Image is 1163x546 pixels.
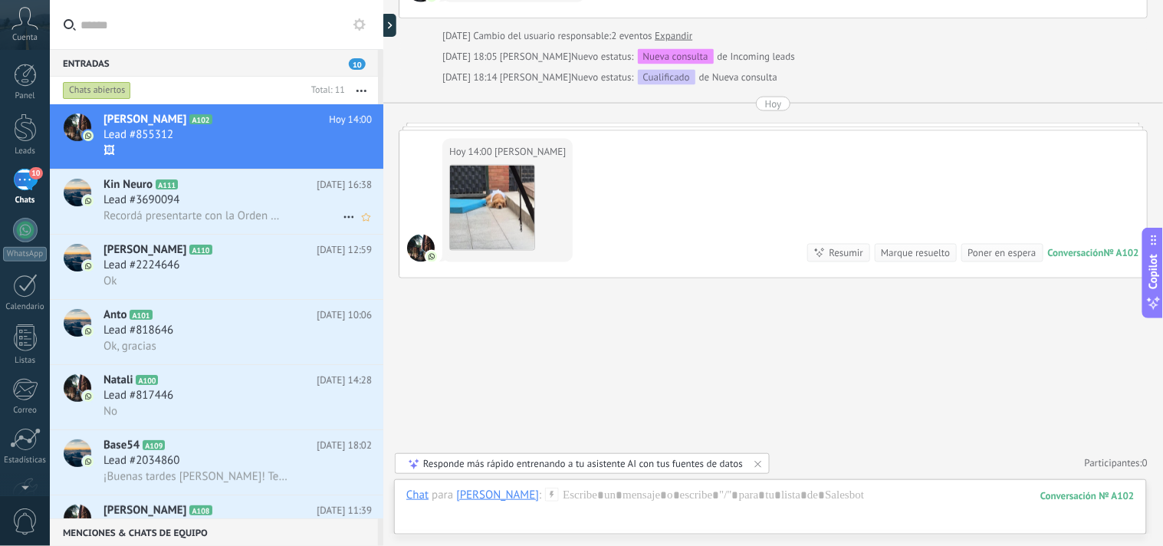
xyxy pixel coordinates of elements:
span: Ok, gracias [103,339,156,354]
div: Poner en espera [968,246,1036,261]
span: Lead #3690094 [103,192,179,208]
span: [DATE] 10:06 [317,308,372,323]
span: A110 [189,245,212,255]
span: Omar [500,71,571,84]
img: icon [83,196,94,206]
span: [PERSON_NAME] [103,503,186,518]
div: Marque resuelto [881,246,950,261]
div: Chats [3,196,48,206]
div: de Incoming leads [571,49,795,64]
span: [DATE] 18:02 [317,438,372,453]
span: Omar [500,50,571,63]
span: [DATE] 11:39 [317,503,372,518]
span: Lead #2224646 [103,258,179,273]
span: 10 [349,58,366,70]
span: Nuevo estatus: [571,49,633,64]
a: avataricon[PERSON_NAME]A110[DATE] 12:59Lead #2224646Ok [50,235,383,299]
a: avataricon[PERSON_NAME]A102Hoy 14:00Lead #855312🖼 [50,104,383,169]
span: 2 eventos [611,28,652,44]
div: [DATE] 18:05 [442,49,500,64]
div: Hoy 14:00 [449,144,494,160]
img: icon [83,261,94,271]
span: Lead #2034860 [103,453,179,469]
span: ¡Buenas tardes [PERSON_NAME]! Te habla Mai A continuación, te voy a detallar datos *importantes* ... [103,469,287,484]
span: No [103,404,117,419]
img: icon [83,391,94,402]
span: A108 [189,505,212,515]
span: Adriana [407,235,435,262]
span: Ok [103,274,117,288]
div: [DATE] [442,28,473,44]
div: 102 [1040,489,1135,502]
span: Lead #817446 [103,388,173,403]
button: Más [345,77,378,104]
div: Listas [3,356,48,366]
span: 🖼 [103,143,115,158]
span: [DATE] 16:38 [317,177,372,192]
span: A109 [143,440,165,450]
img: icon [83,456,94,467]
span: 0 [1142,457,1148,470]
span: Cuenta [12,33,38,43]
div: Resumir [829,246,863,261]
div: Responde más rápido entrenando a tu asistente AI con tus fuentes de datos [423,457,743,470]
img: 51a43ffe-7fad-44b0-8b86-8f5a42abc1ba [450,166,534,250]
span: A101 [130,310,152,320]
span: A100 [136,375,158,385]
span: [PERSON_NAME] [103,112,186,127]
img: icon [83,326,94,337]
img: icon [83,130,94,141]
a: Participantes:0 [1085,457,1148,470]
div: Panel [3,91,48,101]
div: Entradas [50,49,378,77]
div: Mostrar [381,14,396,37]
div: Cualificado [638,70,695,85]
span: Kin Neuro [103,177,153,192]
span: para [432,488,453,503]
span: Nuevo estatus: [571,70,633,85]
span: A111 [156,179,178,189]
div: Cambio del usuario responsable: [442,28,692,44]
div: Correo [3,406,48,416]
span: Adriana [494,144,566,160]
span: [PERSON_NAME] [103,242,186,258]
span: Base54 [103,438,140,453]
span: Hoy 14:00 [329,112,372,127]
a: avatariconAntoA101[DATE] 10:06Lead #818646Ok, gracias [50,300,383,364]
div: № A102 [1104,247,1139,260]
img: com.amocrm.amocrmwa.svg [426,252,437,262]
span: Lead #855312 [103,127,173,143]
span: A102 [189,114,212,124]
span: Lead #818646 [103,323,173,338]
span: Recordá presentarte con la Orden Médica, el Carnet de Afiliación, una toalla de mano para higiene... [103,209,287,223]
div: WhatsApp [3,247,47,261]
div: Calendario [3,302,48,312]
a: avatariconBase54A109[DATE] 18:02Lead #2034860¡Buenas tardes [PERSON_NAME]! Te habla Mai A continu... [50,430,383,495]
div: Adriana [456,488,539,502]
div: Hoy [765,97,782,111]
div: de Nueva consulta [571,70,777,85]
div: Conversación [1048,247,1104,260]
span: : [539,488,541,503]
div: Leads [3,146,48,156]
span: [DATE] 12:59 [317,242,372,258]
a: avatariconKin NeuroA111[DATE] 16:38Lead #3690094Recordá presentarte con la Orden Médica, el Carne... [50,169,383,234]
div: Total: 11 [305,83,345,98]
div: Chats abiertos [63,81,131,100]
div: Nueva consulta [638,49,714,64]
div: Estadísticas [3,456,48,465]
span: Anto [103,308,126,323]
span: Copilot [1146,255,1161,290]
div: Menciones & Chats de equipo [50,518,378,546]
a: avatariconNataliA100[DATE] 14:28Lead #817446No [50,365,383,429]
span: Natali [103,373,133,388]
a: Expandir [655,28,692,44]
span: 10 [29,167,42,179]
div: [DATE] 18:14 [442,70,500,85]
span: [DATE] 14:28 [317,373,372,388]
